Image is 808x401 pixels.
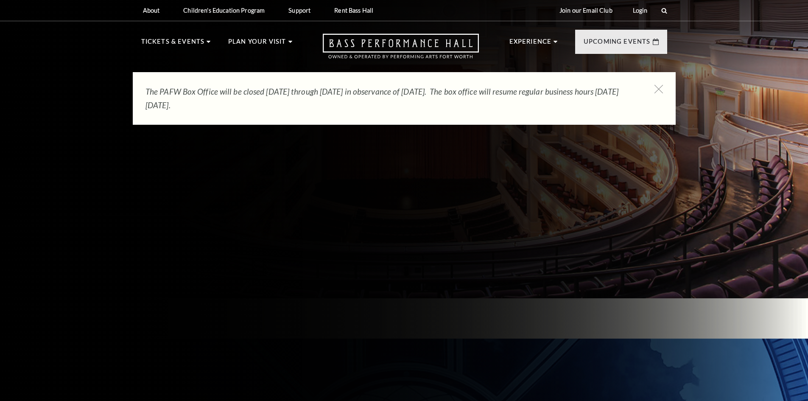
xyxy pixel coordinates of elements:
p: Tickets & Events [141,36,205,52]
p: Support [288,7,310,14]
p: About [143,7,160,14]
p: Plan Your Visit [228,36,286,52]
p: Experience [509,36,552,52]
p: Upcoming Events [584,36,651,52]
p: Rent Bass Hall [334,7,373,14]
p: Children's Education Program [183,7,265,14]
em: The PAFW Box Office will be closed [DATE] through [DATE] in observance of [DATE]. The box office ... [145,87,618,110]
